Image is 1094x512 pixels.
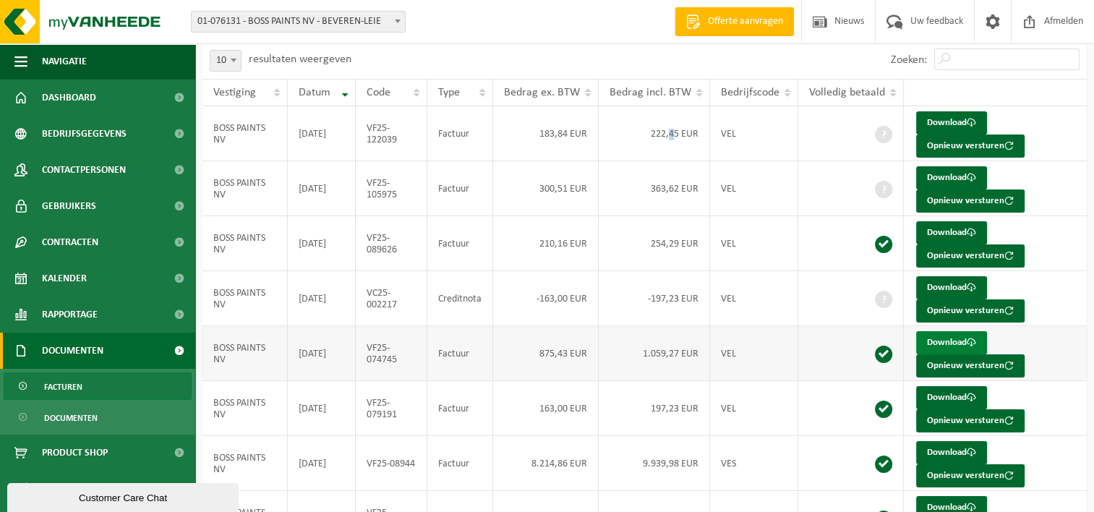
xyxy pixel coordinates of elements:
[809,87,885,98] span: Volledig betaald
[42,80,96,116] span: Dashboard
[44,404,98,432] span: Documenten
[493,271,599,326] td: -163,00 EUR
[916,441,987,464] a: Download
[916,331,987,354] a: Download
[599,106,710,161] td: 222,45 EUR
[493,436,599,491] td: 8.214,86 EUR
[202,271,288,326] td: BOSS PAINTS NV
[42,333,103,369] span: Documenten
[367,87,390,98] span: Code
[202,436,288,491] td: BOSS PAINTS NV
[710,161,798,216] td: VEL
[191,11,406,33] span: 01-076131 - BOSS PAINTS NV - BEVEREN-LEIE
[916,166,987,189] a: Download
[493,381,599,436] td: 163,00 EUR
[721,87,779,98] span: Bedrijfscode
[916,464,1025,487] button: Opnieuw versturen
[4,372,192,400] a: Facturen
[356,436,427,491] td: VF25-08944
[356,106,427,161] td: VF25-122039
[493,161,599,216] td: 300,51 EUR
[427,106,493,161] td: Factuur
[356,161,427,216] td: VF25-105975
[427,381,493,436] td: Factuur
[249,54,351,65] label: resultaten weergeven
[916,276,987,299] a: Download
[599,161,710,216] td: 363,62 EUR
[288,326,356,381] td: [DATE]
[42,435,108,471] span: Product Shop
[675,7,794,36] a: Offerte aanvragen
[891,54,927,66] label: Zoeken:
[202,381,288,436] td: BOSS PAINTS NV
[192,12,405,32] span: 01-076131 - BOSS PAINTS NV - BEVEREN-LEIE
[427,436,493,491] td: Factuur
[288,436,356,491] td: [DATE]
[288,216,356,271] td: [DATE]
[7,480,242,512] iframe: chat widget
[710,436,798,491] td: VES
[916,386,987,409] a: Download
[288,271,356,326] td: [DATE]
[202,161,288,216] td: BOSS PAINTS NV
[916,299,1025,323] button: Opnieuw versturen
[42,296,98,333] span: Rapportage
[916,189,1025,213] button: Opnieuw versturen
[599,271,710,326] td: -197,23 EUR
[213,87,256,98] span: Vestiging
[210,51,241,71] span: 10
[42,152,126,188] span: Contactpersonen
[710,106,798,161] td: VEL
[916,409,1025,432] button: Opnieuw versturen
[599,436,710,491] td: 9.939,98 EUR
[356,271,427,326] td: VC25-002217
[710,326,798,381] td: VEL
[42,188,96,224] span: Gebruikers
[42,260,87,296] span: Kalender
[427,271,493,326] td: Creditnota
[42,471,159,507] span: Acceptatievoorwaarden
[288,161,356,216] td: [DATE]
[202,326,288,381] td: BOSS PAINTS NV
[44,373,82,401] span: Facturen
[916,354,1025,377] button: Opnieuw versturen
[42,116,127,152] span: Bedrijfsgegevens
[210,50,242,72] span: 10
[493,326,599,381] td: 875,43 EUR
[288,381,356,436] td: [DATE]
[916,135,1025,158] button: Opnieuw versturen
[42,224,98,260] span: Contracten
[710,271,798,326] td: VEL
[599,216,710,271] td: 254,29 EUR
[916,244,1025,268] button: Opnieuw versturen
[427,161,493,216] td: Factuur
[916,221,987,244] a: Download
[599,381,710,436] td: 197,23 EUR
[438,87,460,98] span: Type
[427,326,493,381] td: Factuur
[610,87,691,98] span: Bedrag incl. BTW
[493,106,599,161] td: 183,84 EUR
[288,106,356,161] td: [DATE]
[710,216,798,271] td: VEL
[356,381,427,436] td: VF25-079191
[710,381,798,436] td: VEL
[916,111,987,135] a: Download
[356,216,427,271] td: VF25-089626
[427,216,493,271] td: Factuur
[299,87,330,98] span: Datum
[42,43,87,80] span: Navigatie
[493,216,599,271] td: 210,16 EUR
[504,87,580,98] span: Bedrag ex. BTW
[202,216,288,271] td: BOSS PAINTS NV
[356,326,427,381] td: VF25-074745
[704,14,787,29] span: Offerte aanvragen
[599,326,710,381] td: 1.059,27 EUR
[202,106,288,161] td: BOSS PAINTS NV
[4,404,192,431] a: Documenten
